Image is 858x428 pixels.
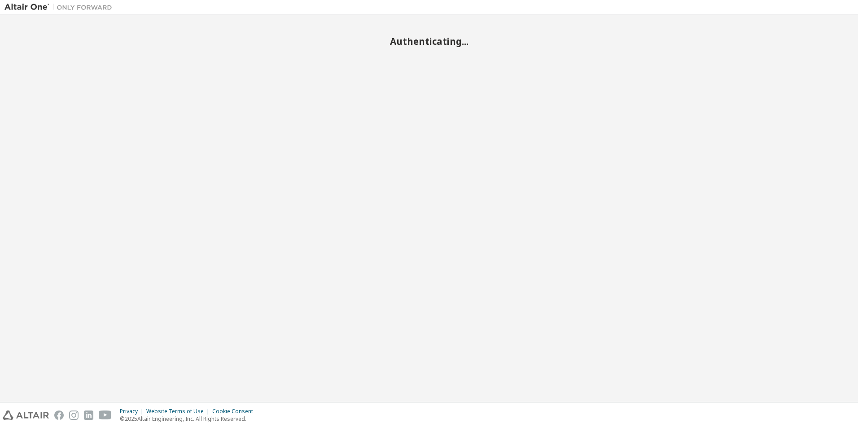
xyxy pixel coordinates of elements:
[120,415,258,423] p: © 2025 Altair Engineering, Inc. All Rights Reserved.
[120,408,146,415] div: Privacy
[3,411,49,420] img: altair_logo.svg
[84,411,93,420] img: linkedin.svg
[54,411,64,420] img: facebook.svg
[4,3,117,12] img: Altair One
[4,35,854,47] h2: Authenticating...
[99,411,112,420] img: youtube.svg
[212,408,258,415] div: Cookie Consent
[69,411,79,420] img: instagram.svg
[146,408,212,415] div: Website Terms of Use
